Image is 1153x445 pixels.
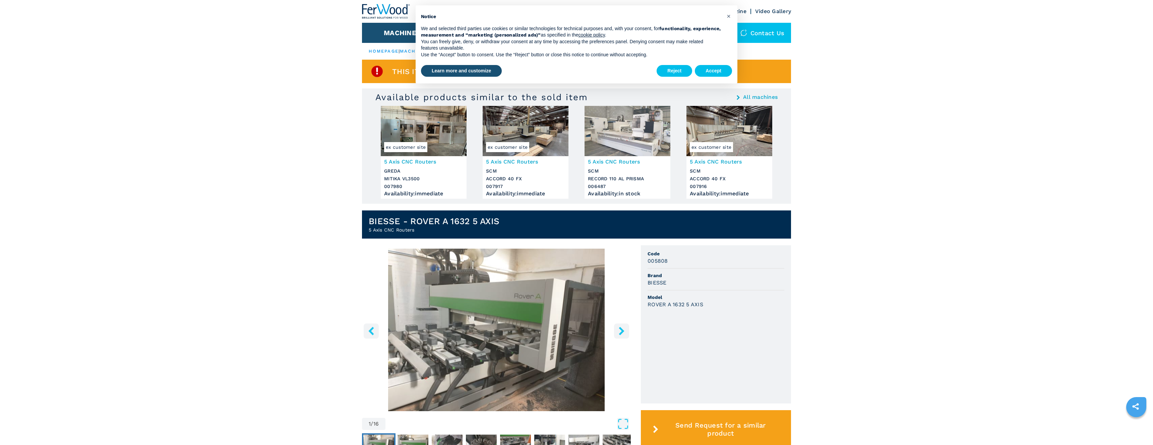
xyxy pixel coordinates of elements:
[375,92,588,103] h3: Available products similar to the sold item
[369,49,399,54] a: HOMEPAGE
[755,8,791,14] a: Video Gallery
[690,142,733,152] span: ex customer site
[387,418,629,430] button: Open Fullscreen
[421,52,721,58] p: Use the “Accept” button to consent. Use the “Reject” button or close this notice to continue with...
[648,279,667,287] h3: BIESSE
[727,12,731,20] span: ×
[588,158,667,166] h3: 5 Axis CNC Routers
[740,29,747,36] img: Contact us
[588,167,667,190] h3: SCM RECORD 110 AL PRISMA 006487
[588,192,667,195] div: Availability : in stock
[648,250,784,257] span: Code
[579,32,605,38] a: cookie policy
[657,65,692,77] button: Reject
[486,192,565,195] div: Availability : immediate
[421,39,721,52] p: You can freely give, deny, or withdraw your consent at any time by accessing the preferences pane...
[648,257,668,265] h3: 005808
[381,106,467,156] img: 5 Axis CNC Routers GREDA MITIKA VL3500
[585,106,670,156] img: 5 Axis CNC Routers SCM RECORD 110 AL PRISMA
[648,294,784,301] span: Model
[371,421,373,427] span: /
[370,65,384,78] img: SoldProduct
[585,106,670,199] a: 5 Axis CNC Routers SCM RECORD 110 AL PRISMA5 Axis CNC RoutersSCMRECORD 110 AL PRISMA006487Availab...
[362,249,631,411] img: 5 Axis CNC Routers BIESSE ROVER A 1632 5 AXIS
[486,142,529,152] span: ex customer site
[384,167,463,190] h3: GREDA MITIKA VL3500 007980
[483,106,568,199] a: 5 Axis CNC Routers SCM ACCORD 40 FXex customer site5 Axis CNC RoutersSCMACCORD 40 FX007917Availab...
[661,421,780,437] span: Send Request for a similar product
[421,25,721,39] p: We and selected third parties use cookies or similar technologies for technical purposes and, wit...
[1127,398,1144,415] a: sharethis
[648,272,784,279] span: Brand
[743,94,778,100] a: All machines
[384,192,463,195] div: Availability : immediate
[399,49,400,54] span: |
[421,65,502,77] button: Learn more and customize
[381,106,467,199] a: 5 Axis CNC Routers GREDA MITIKA VL3500ex customer site5 Axis CNC RoutersGREDAMITIKA VL3500007980A...
[362,4,410,19] img: Ferwood
[690,167,769,190] h3: SCM ACCORD 40 FX 007916
[421,26,721,38] strong: functionality, experience, measurement and “marketing (personalized ads)”
[384,142,427,152] span: ex customer site
[362,249,631,411] div: Go to Slide 1
[384,29,421,37] button: Machines
[486,158,565,166] h3: 5 Axis CNC Routers
[695,65,732,77] button: Accept
[723,11,734,21] button: Close this notice
[392,68,498,75] span: This item is already sold
[373,421,379,427] span: 16
[369,227,499,233] h2: 5 Axis CNC Routers
[648,301,703,308] h3: ROVER A 1632 5 AXIS
[690,192,769,195] div: Availability : immediate
[690,158,769,166] h3: 5 Axis CNC Routers
[686,106,772,156] img: 5 Axis CNC Routers SCM ACCORD 40 FX
[369,216,499,227] h1: BIESSE - ROVER A 1632 5 AXIS
[686,106,772,199] a: 5 Axis CNC Routers SCM ACCORD 40 FXex customer site5 Axis CNC RoutersSCMACCORD 40 FX007916Availab...
[364,323,379,338] button: left-button
[734,23,791,43] div: Contact us
[369,421,371,427] span: 1
[384,158,463,166] h3: 5 Axis CNC Routers
[614,323,629,338] button: right-button
[400,49,429,54] a: machines
[486,167,565,190] h3: SCM ACCORD 40 FX 007917
[421,13,721,20] h2: Notice
[483,106,568,156] img: 5 Axis CNC Routers SCM ACCORD 40 FX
